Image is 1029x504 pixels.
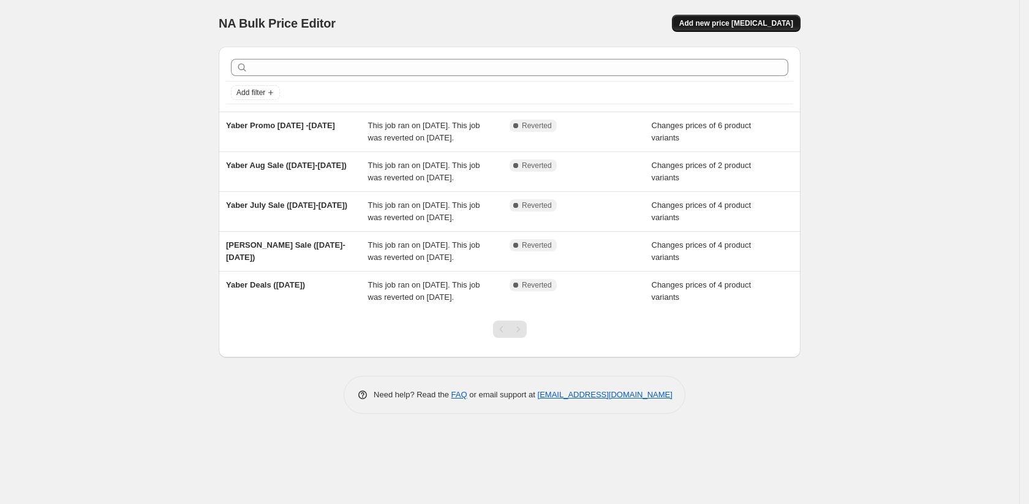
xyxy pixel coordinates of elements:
[226,121,335,130] span: Yaber Promo [DATE] -[DATE]
[679,18,793,28] span: Add new price [MEDICAL_DATA]
[467,390,538,399] span: or email support at
[493,321,527,338] nav: Pagination
[374,390,451,399] span: Need help? Read the
[652,121,752,142] span: Changes prices of 6 product variants
[522,161,552,170] span: Reverted
[236,88,265,97] span: Add filter
[672,15,801,32] button: Add new price [MEDICAL_DATA]
[226,240,345,262] span: [PERSON_NAME] Sale ([DATE]-[DATE])
[652,200,752,222] span: Changes prices of 4 product variants
[368,200,480,222] span: This job ran on [DATE]. This job was reverted on [DATE].
[538,390,673,399] a: [EMAIL_ADDRESS][DOMAIN_NAME]
[368,240,480,262] span: This job ran on [DATE]. This job was reverted on [DATE].
[522,280,552,290] span: Reverted
[219,17,336,30] span: NA Bulk Price Editor
[368,161,480,182] span: This job ran on [DATE]. This job was reverted on [DATE].
[652,280,752,302] span: Changes prices of 4 product variants
[368,121,480,142] span: This job ran on [DATE]. This job was reverted on [DATE].
[368,280,480,302] span: This job ran on [DATE]. This job was reverted on [DATE].
[226,200,347,210] span: Yaber July Sale ([DATE]-[DATE])
[652,240,752,262] span: Changes prices of 4 product variants
[226,161,347,170] span: Yaber Aug Sale ([DATE]-[DATE])
[451,390,467,399] a: FAQ
[231,85,280,100] button: Add filter
[522,200,552,210] span: Reverted
[652,161,752,182] span: Changes prices of 2 product variants
[522,121,552,131] span: Reverted
[522,240,552,250] span: Reverted
[226,280,305,289] span: Yaber Deals ([DATE])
